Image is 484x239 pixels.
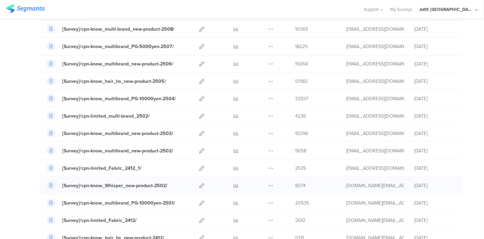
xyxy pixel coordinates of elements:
div: kumai.ik@pg.com [346,78,404,85]
div: [DATE] [414,147,455,154]
div: kumai.ik@pg.com [346,113,404,120]
div: [DATE] [414,95,455,102]
div: [DATE] [414,130,455,137]
div: kumai.ik@pg.com [346,26,404,33]
a: [Survey]/cpn-limited_multi-brand_2502/ [47,111,150,120]
span: 2610 [295,217,305,224]
span: 2535 [295,165,306,172]
div: [DATE] [414,60,455,68]
div: [Survey]/cpn-know_multibrand_new-product-2502/ [62,147,173,154]
div: [DATE] [414,113,455,120]
div: [Survey]/cpn-know_multibrand_new-product-2503/ [62,130,173,137]
div: [DATE] [414,199,455,207]
div: yokoyama.ky@pg.com [346,182,404,189]
img: segmanta logo [6,4,45,13]
span: 18225 [295,43,308,50]
span: 9058 [295,147,306,154]
span: 4236 [295,113,306,120]
div: kumai.ik@pg.com [346,130,404,137]
span: 10365 [295,26,308,33]
a: [Survey]/cpn-know_multi-brand_new-product-2508/ [47,25,175,33]
div: [DATE] [414,26,455,33]
a: [Survey]/cpn-limited_Fabric_2412/ [47,216,137,225]
span: 10396 [295,130,308,137]
span: Support [364,6,379,13]
a: [Survey]/cpn-know_multibrand_PG-10000yen-2501/ [47,198,175,207]
div: kumai.ik@pg.com [346,60,404,68]
div: [Survey]/cpn-know_Whisper_new-product-2502/ [62,182,167,189]
span: 13982 [295,78,308,85]
div: [DATE] [414,165,455,172]
div: [Survey]/cpn-know_multibrand_PG-10000yen-2501/ [62,199,175,207]
span: 32597 [295,95,308,102]
a: [Survey]/cpn-know_multibrand_new-product-2506/ [47,59,174,68]
div: [Survey]/cpn-limited_multi-brand_2502/ [62,113,150,120]
div: nakamura.s.4@pg.com [346,165,404,172]
div: [Survey]/cpn-know_multi-brand_new-product-2508/ [62,26,175,33]
a: [Survey]/cpn-know_multibrand_new-product-2502/ [47,146,173,155]
div: yokoyama.ky@pg.com [346,199,404,207]
div: [DATE] [414,217,455,224]
span: 15064 [295,60,308,68]
div: kumai.ik@pg.com [346,95,404,102]
div: [DATE] [414,43,455,50]
a: [Survey]/cpn-limited_Fabric_2412_1/ [47,164,142,173]
div: [Survey]/cpn-limited_Fabric_2412_1/ [62,165,142,172]
a: [Survey]/cpn-know_multibrand_PG-5000yen-2507/ [47,42,174,51]
a: [Survey]/cpn-know_multibrand_new-product-2503/ [47,129,173,138]
div: [DATE] [414,78,455,85]
div: JoltX [GEOGRAPHIC_DATA] [419,6,473,13]
span: 20535 [295,199,309,207]
div: [Survey]/cpn-know_multibrand_PG-5000yen-2507/ [62,43,174,50]
a: [Survey]/cpn-know_hair_hs_new-product-2505/ [47,77,166,86]
div: [Survey]/cpn-know_multibrand_new-product-2506/ [62,60,174,68]
div: [Survey]/cpn-limited_Fabric_2412/ [62,217,137,224]
div: kumai.ik@pg.com [346,43,404,50]
div: yokoyama.ky@pg.com [346,217,404,224]
a: [Survey]/cpn-know_multibrand_PG-10000yen-2504/ [47,94,176,103]
div: [Survey]/cpn-know_hair_hs_new-product-2505/ [62,78,166,85]
div: kumai.ik@pg.com [346,147,404,154]
div: [DATE] [414,182,455,189]
div: [Survey]/cpn-know_multibrand_PG-10000yen-2504/ [62,95,176,102]
a: [Survey]/cpn-know_Whisper_new-product-2502/ [47,181,167,190]
span: 8374 [295,182,306,189]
